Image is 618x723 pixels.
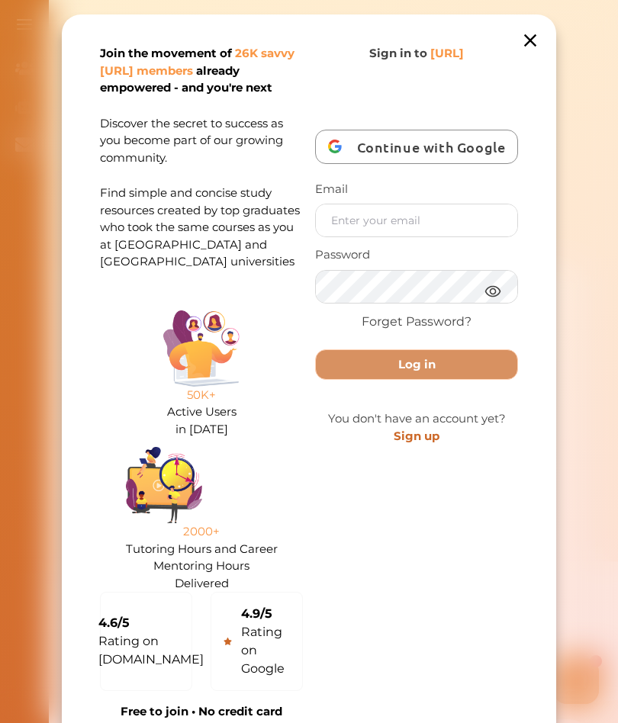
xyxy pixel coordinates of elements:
[315,246,518,264] p: Password
[100,46,295,78] span: 26K savvy [URL] members
[369,45,464,63] p: Sign in to
[316,204,517,236] input: Enter your email
[163,403,240,438] p: Active Users in [DATE]
[126,541,278,580] p: Tutoring Hours and Career Mentoring Hours Delivered
[126,447,202,523] img: Group%201403.ccdcecb8.png
[484,281,502,300] img: eye.3286bcf0.webp
[211,592,303,691] a: 4.9/5Rating on Google
[315,181,518,198] p: Email
[430,46,464,60] span: [URL]
[241,605,290,623] div: 4.9/5
[100,97,303,167] p: Discover the secret to success as you become part of our growing community.
[241,623,290,678] div: Rating on Google
[315,349,518,381] button: Log in
[315,130,518,164] button: Continue with Google
[357,129,513,165] span: Continue with Google
[163,387,240,404] p: 50K+
[100,45,300,97] p: Join the movement of already empowered - and you're next
[126,523,278,541] p: 2000+
[394,429,439,443] a: Sign up
[338,1,350,13] i: 1
[98,632,204,669] div: Rating on [DOMAIN_NAME]
[163,310,240,387] img: Illustration.25158f3c.png
[98,614,204,632] div: 4.6/5
[100,166,303,271] p: Find simple and concise study resources created by top graduates who took the same courses as you...
[315,410,518,445] p: You don't have an account yet?
[100,592,192,691] a: 4.6/5Rating on [DOMAIN_NAME]
[362,313,472,331] a: Forget Password?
